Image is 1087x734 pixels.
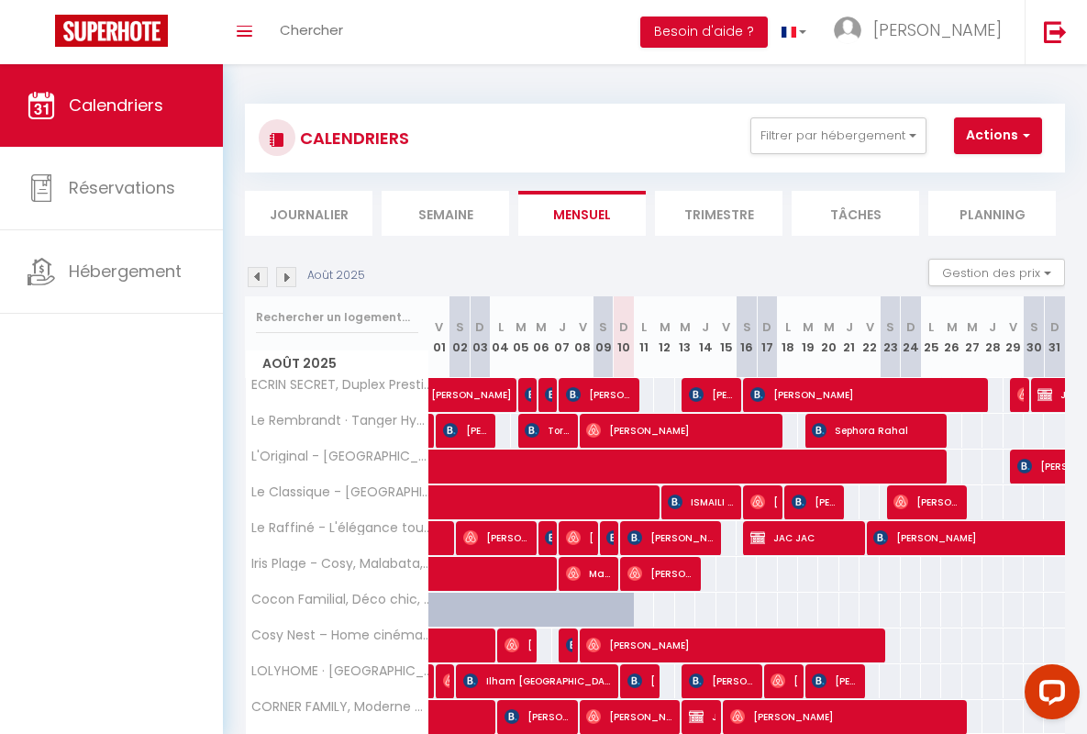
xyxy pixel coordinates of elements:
[249,557,432,571] span: Iris Plage - Cosy, Malabata, Face mer, 5min de la [GEOGRAPHIC_DATA], Tout à proximité
[634,296,654,378] th: 11
[545,377,551,412] span: [PERSON_NAME]
[280,20,343,39] span: Chercher
[928,259,1065,286] button: Gestion des prix
[249,593,432,606] span: Cocon Familial, Déco chic, Suite parentale, A/C
[695,296,715,378] th: 14
[743,318,751,336] abbr: S
[586,699,673,734] span: [PERSON_NAME]
[505,699,571,734] span: [PERSON_NAME]
[866,318,874,336] abbr: V
[249,700,432,714] span: CORNER FAMILY, Moderne & Design, Hypercentre, Corniche à 3' à pied
[641,318,647,336] abbr: L
[886,318,894,336] abbr: S
[792,191,919,236] li: Tâches
[989,318,996,336] abbr: J
[545,520,551,555] span: [PERSON_NAME]
[463,520,530,555] span: [PERSON_NAME]
[69,94,163,117] span: Calendriers
[505,628,531,662] span: [PERSON_NAME]
[249,664,432,678] span: LOLYHOME · [GEOGRAPHIC_DATA], [GEOGRAPHIC_DATA] et [GEOGRAPHIC_DATA]
[246,350,428,377] span: Août 2025
[778,296,798,378] th: 18
[443,663,449,698] span: [PERSON_NAME]
[906,318,915,336] abbr: D
[655,191,782,236] li: Trimestre
[516,318,527,336] abbr: M
[586,628,875,662] span: [PERSON_NAME]
[456,318,464,336] abbr: S
[249,378,432,392] span: ECRIN SECRET, Duplex Prestige, Hypercentre, Parking
[947,318,958,336] abbr: M
[627,520,715,555] span: [PERSON_NAME] Ftitache
[750,484,777,519] span: [PERSON_NAME]
[654,296,674,378] th: 12
[954,117,1042,154] button: Actions
[614,296,634,378] th: 10
[627,663,654,698] span: [PERSON_NAME] Touate
[846,318,853,336] abbr: J
[1044,20,1067,43] img: logout
[422,378,442,413] a: [PERSON_NAME]
[599,318,607,336] abbr: S
[921,296,941,378] th: 25
[730,699,959,734] span: [PERSON_NAME]
[55,15,168,47] img: Super Booking
[702,318,709,336] abbr: J
[873,18,1002,41] span: [PERSON_NAME]
[962,296,982,378] th: 27
[525,413,571,448] span: Tor-[PERSON_NAME]
[839,296,860,378] th: 21
[518,191,646,236] li: Mensuel
[249,485,432,499] span: Le Classique - [GEOGRAPHIC_DATA] - Moderne & tout confort -[GEOGRAPHIC_DATA] - [GEOGRAPHIC_DATA]
[941,296,961,378] th: 26
[552,296,572,378] th: 07
[722,318,730,336] abbr: V
[660,318,671,336] abbr: M
[824,318,835,336] abbr: M
[689,377,736,412] span: [PERSON_NAME]
[1004,296,1024,378] th: 29
[928,318,934,336] abbr: L
[1010,657,1087,734] iframe: LiveChat chat widget
[880,296,900,378] th: 23
[593,296,613,378] th: 09
[606,520,613,555] span: Wiam EL Graoui
[834,17,861,44] img: ...
[586,413,774,448] span: [PERSON_NAME]
[627,556,694,591] span: [PERSON_NAME]
[737,296,757,378] th: 16
[893,484,960,519] span: [PERSON_NAME]
[435,318,443,336] abbr: V
[443,413,490,448] span: [PERSON_NAME]
[382,191,509,236] li: Semaine
[531,296,551,378] th: 06
[429,296,449,378] th: 01
[566,377,633,412] span: [PERSON_NAME]
[525,377,531,412] span: [PERSON_NAME]
[511,296,531,378] th: 05
[249,450,432,463] span: L'Original - [GEOGRAPHIC_DATA] - [GEOGRAPHIC_DATA]
[470,296,490,378] th: 03
[536,318,547,336] abbr: M
[491,296,511,378] th: 04
[572,296,593,378] th: 08
[566,520,593,555] span: [PERSON_NAME]
[901,296,921,378] th: 24
[431,368,600,403] span: [PERSON_NAME]
[792,484,838,519] span: [PERSON_NAME]
[449,296,470,378] th: 02
[463,663,611,698] span: Ilham [GEOGRAPHIC_DATA]
[818,296,838,378] th: 20
[559,318,566,336] abbr: J
[307,267,365,284] p: Août 2025
[579,318,587,336] abbr: V
[785,318,791,336] abbr: L
[689,663,756,698] span: [PERSON_NAME]
[475,318,484,336] abbr: D
[762,318,771,336] abbr: D
[249,628,432,642] span: Cosy Nest – Home cinéma, Plage, [GEOGRAPHIC_DATA], [GEOGRAPHIC_DATA]
[1009,318,1017,336] abbr: V
[680,318,691,336] abbr: M
[798,296,818,378] th: 19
